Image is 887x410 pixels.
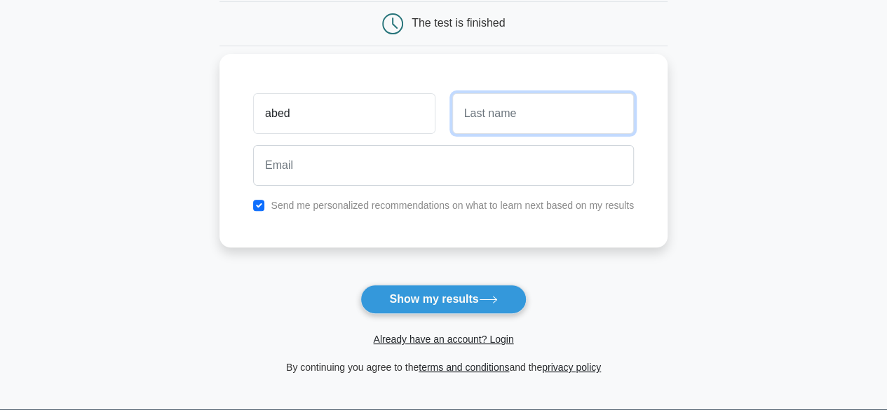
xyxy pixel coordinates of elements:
label: Send me personalized recommendations on what to learn next based on my results [271,200,634,211]
input: Email [253,145,634,186]
div: By continuing you agree to the and the [211,359,676,376]
input: First name [253,93,435,134]
div: The test is finished [412,17,505,29]
input: Last name [452,93,634,134]
a: Already have an account? Login [373,334,513,345]
a: terms and conditions [419,362,509,373]
button: Show my results [360,285,526,314]
a: privacy policy [542,362,601,373]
